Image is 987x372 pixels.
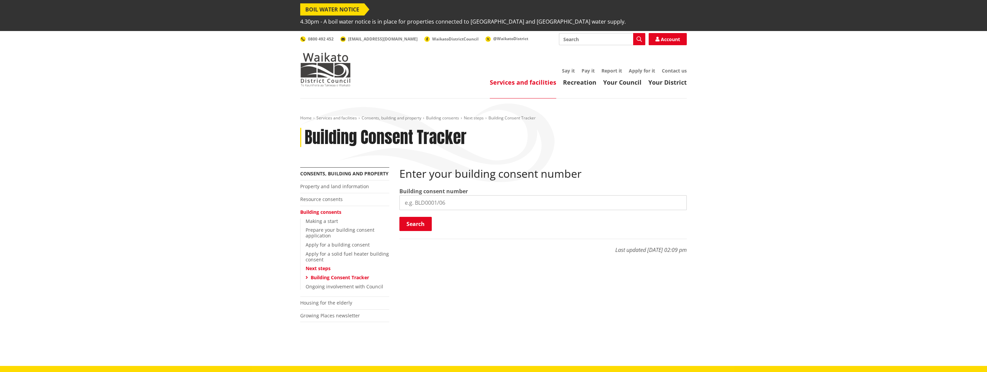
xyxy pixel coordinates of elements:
a: Say it [562,67,575,74]
a: Report it [601,67,622,74]
a: Housing for the elderly [300,299,352,306]
h2: Enter your building consent number [399,167,687,180]
span: Building Consent Tracker [488,115,536,121]
span: BOIL WATER NOTICE [300,3,364,16]
a: Account [649,33,687,45]
a: Apply for a building consent [306,241,370,248]
a: @WaikatoDistrict [485,36,528,41]
a: Your District [648,78,687,86]
a: Making a start [306,218,338,224]
a: Services and facilities [490,78,556,86]
a: Pay it [582,67,595,74]
a: Prepare your building consent application [306,227,374,239]
a: Next steps [306,265,331,271]
a: Building consents [300,209,341,215]
a: Ongoing involvement with Council [306,283,383,290]
input: e.g. BLD0001/06 [399,195,687,210]
span: @WaikatoDistrict [493,36,528,41]
a: Apply for a solid fuel heater building consent​ [306,251,389,263]
span: 4.30pm - A boil water notice is in place for properties connected to [GEOGRAPHIC_DATA] and [GEOGR... [300,16,626,28]
h1: Building Consent Tracker [305,128,467,147]
p: Last updated [DATE] 02:09 pm [399,239,687,254]
a: Resource consents [300,196,343,202]
a: Your Council [603,78,642,86]
img: Waikato District Council - Te Kaunihera aa Takiwaa o Waikato [300,53,351,86]
label: Building consent number [399,187,468,195]
a: WaikatoDistrictCouncil [424,36,479,42]
span: 0800 492 452 [308,36,334,42]
a: Building Consent Tracker [311,274,369,281]
span: WaikatoDistrictCouncil [432,36,479,42]
a: [EMAIL_ADDRESS][DOMAIN_NAME] [340,36,418,42]
input: Search input [559,33,645,45]
a: Recreation [563,78,596,86]
a: Next steps [464,115,484,121]
nav: breadcrumb [300,115,687,121]
a: 0800 492 452 [300,36,334,42]
a: Contact us [662,67,687,74]
a: Consents, building and property [300,170,389,177]
a: Building consents [426,115,459,121]
a: Property and land information [300,183,369,190]
a: Home [300,115,312,121]
button: Search [399,217,432,231]
a: Apply for it [629,67,655,74]
a: Consents, building and property [362,115,421,121]
span: [EMAIL_ADDRESS][DOMAIN_NAME] [348,36,418,42]
a: Services and facilities [316,115,357,121]
a: Growing Places newsletter [300,312,360,319]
